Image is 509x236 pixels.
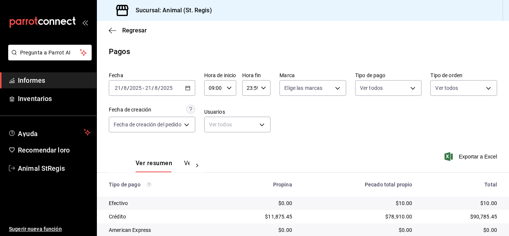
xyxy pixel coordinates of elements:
[396,200,412,206] font: $10.00
[265,214,292,220] font: $11,875.45
[18,76,45,84] font: Informes
[158,85,160,91] font: /
[109,72,123,78] font: Fecha
[5,54,92,62] a: Pregunta a Parrot AI
[109,182,140,188] font: Tipo de pago
[204,72,236,78] font: Hora de inicio
[109,107,151,113] font: Fecha de creación
[109,227,151,233] font: American Express
[20,50,71,56] font: Pregunta a Parrot AI
[18,130,38,138] font: Ayuda
[470,214,497,220] font: $90,785.45
[430,72,462,78] font: Tipo de orden
[278,227,292,233] font: $0.00
[284,85,322,91] font: Elige las marcas
[355,72,386,78] font: Tipo de pago
[242,72,261,78] font: Hora fin
[8,45,92,60] button: Pregunta a Parrot AI
[82,19,88,25] button: abrir_cajón_menú
[385,214,412,220] font: $78,910.00
[184,160,212,167] font: Ver pagos
[279,72,295,78] font: Marca
[129,85,142,91] input: ----
[9,226,62,232] font: Sugerir nueva función
[483,227,497,233] font: $0.00
[273,182,292,188] font: Propina
[145,85,152,91] input: --
[146,182,152,187] svg: Los pagos realizados con Pay y otras terminales son montos brutos.
[360,85,383,91] font: Ver todos
[127,85,129,91] font: /
[365,182,412,188] font: Pecado total propio
[109,214,126,220] font: Crédito
[123,85,127,91] input: --
[114,122,181,128] font: Fecha de creación del pedido
[109,27,147,34] button: Regresar
[18,164,65,172] font: Animal StRegis
[109,200,128,206] font: Efectivo
[109,47,130,56] font: Pagos
[121,85,123,91] font: /
[204,109,225,115] font: Usuarios
[136,7,212,14] font: Sucursal: Animal (St. Regis)
[18,146,70,154] font: Recomendar loro
[136,159,190,172] div: pestañas de navegación
[480,200,497,206] font: $10.00
[152,85,154,91] font: /
[114,85,121,91] input: --
[154,85,158,91] input: --
[399,227,412,233] font: $0.00
[136,160,172,167] font: Ver resumen
[278,200,292,206] font: $0.00
[435,85,458,91] font: Ver todos
[122,27,147,34] font: Regresar
[18,95,52,103] font: Inventarios
[143,85,144,91] font: -
[484,182,497,188] font: Total
[446,152,497,161] button: Exportar a Excel
[160,85,173,91] input: ----
[459,154,497,160] font: Exportar a Excel
[209,122,232,128] font: Ver todos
